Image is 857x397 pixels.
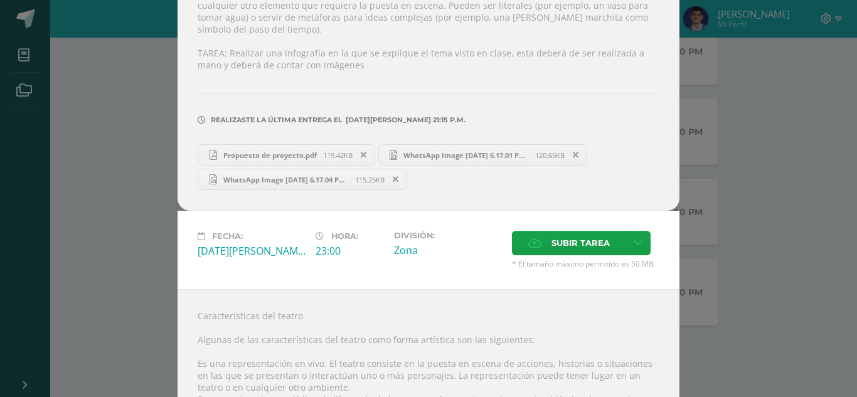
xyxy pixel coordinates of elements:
span: Fecha: [212,231,243,241]
a: WhatsApp Image [DATE] 6.17.04 PM.jpeg 115.25KB [198,169,407,190]
span: WhatsApp Image [DATE] 6.17.04 PM.jpeg [217,175,355,184]
label: División: [394,231,502,240]
span: * El tamaño máximo permitido es 50 MB [512,258,659,269]
div: [DATE][PERSON_NAME] [198,244,306,258]
span: Propuesta de proyecto.pdf [217,151,323,160]
span: WhatsApp Image [DATE] 6.17.01 PM.jpeg [397,151,535,160]
span: Remover entrega [565,148,587,162]
a: WhatsApp Image [DATE] 6.17.01 PM.jpeg 120.65KB [378,144,588,166]
span: 120.65KB [535,151,565,160]
span: Realizaste la última entrega el [211,115,343,124]
span: Subir tarea [551,231,610,255]
span: Remover entrega [385,172,407,186]
span: 119.42KB [323,151,353,160]
span: Remover entrega [353,148,375,162]
span: Hora: [331,231,358,241]
div: Zona [394,243,502,257]
span: 115.25KB [355,175,385,184]
div: 23:00 [316,244,384,258]
a: Propuesta de proyecto.pdf 119.42KB [198,144,375,166]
